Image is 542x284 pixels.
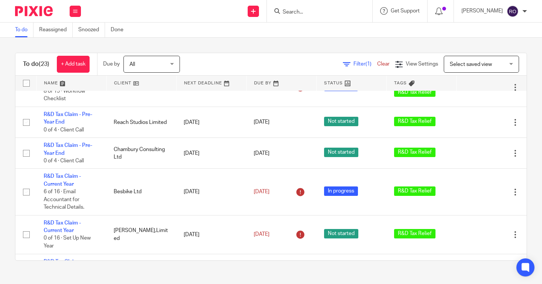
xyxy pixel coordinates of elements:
span: 0 of 16 · Set Up New Year [44,236,91,249]
a: R&D Tax Claim - Current Year [44,220,81,233]
td: [DATE] [176,215,246,254]
span: (23) [39,61,49,67]
td: Chambury Consulting Ltd [106,138,176,169]
span: Get Support [391,8,420,14]
span: View Settings [406,61,438,67]
span: [DATE] [254,151,269,156]
span: [DATE] [254,189,269,194]
a: Clear [377,61,390,67]
span: [DATE] [254,120,269,125]
a: R&D Tax Claim - Current Year [44,174,81,186]
span: Not started [324,229,358,238]
span: In progress [324,186,358,196]
input: Search [282,9,350,16]
span: R&D Tax Relief [394,229,435,238]
td: [DATE] [176,138,246,169]
span: R&D Tax Relief [394,117,435,126]
span: 0 of 4 · Client Call [44,127,84,133]
a: Done [111,23,129,37]
span: [DATE] [254,232,269,237]
a: R&D Tax Claim - Current Year [44,259,81,272]
span: Filter [353,61,377,67]
a: Reassigned [39,23,73,37]
a: To do [15,23,33,37]
span: 6 of 16 · Email Accountant for Technical Details. [44,189,84,210]
span: 8 of 15 · Workflow Checklist [44,89,85,102]
span: Not started [324,117,358,126]
a: R&D Tax Claim - Pre-Year End [44,143,92,156]
span: Select saved view [450,62,492,67]
td: Besbike Ltd [106,169,176,215]
img: svg%3E [507,5,519,17]
span: R&D Tax Relief [394,87,435,97]
img: Pixie [15,6,53,16]
span: Tags [394,81,407,85]
span: R&D Tax Relief [394,186,435,196]
span: Not started [324,148,358,157]
span: R&D Tax Relief [394,148,435,157]
td: Reach Studios Limited [106,107,176,138]
a: Snoozed [78,23,105,37]
a: + Add task [57,56,90,73]
span: 0 of 4 · Client Call [44,158,84,163]
td: [DATE] [176,107,246,138]
td: [DATE] [176,169,246,215]
p: Due by [103,60,120,68]
h1: To do [23,60,49,68]
p: [PERSON_NAME] [461,7,503,15]
a: R&D Tax Claim - Pre-Year End [44,112,92,125]
span: All [129,62,135,67]
span: (1) [365,61,371,67]
td: [PERSON_NAME],Limited [106,215,176,254]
